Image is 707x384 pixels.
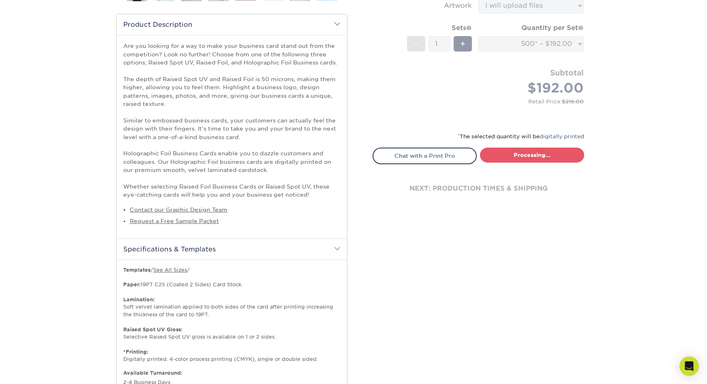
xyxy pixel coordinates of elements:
[480,148,584,162] a: Processing...
[123,42,341,199] p: Are you looking for a way to make your business card stand out from the competition? Look no furt...
[2,359,69,381] iframe: Google Customer Reviews
[130,206,227,213] a: Contact our Graphic Design Team
[117,14,347,35] h2: Product Description
[540,133,584,139] a: digitally printed
[679,356,699,376] div: Open Intercom Messenger
[123,296,155,302] strong: Lamination:
[123,281,141,287] strong: Paper:
[123,349,148,355] strong: *Printing:
[123,266,341,363] p: / / 19PT C2S (Coated 2 Sides) Card Stock. Soft velvet lamination applied to both sides of the car...
[458,133,584,139] small: The selected quantity will be
[373,148,477,164] a: Chat with a Print Pro
[123,267,150,273] b: Templates
[153,267,187,273] a: See All Sizes
[123,326,182,333] strong: Raised Spot UV Gloss:
[373,164,584,213] div: next: production times & shipping
[117,238,347,260] h2: Specifications & Templates
[123,370,182,376] b: Available Turnaround:
[130,218,219,224] a: Request a Free Sample Packet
